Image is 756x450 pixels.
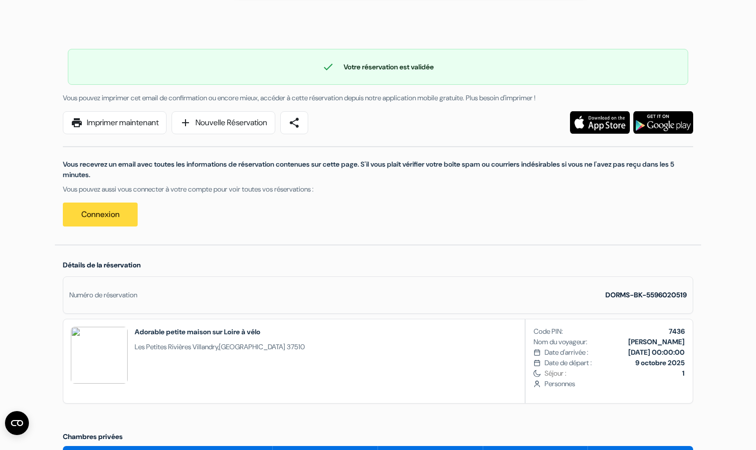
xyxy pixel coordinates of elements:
span: [GEOGRAPHIC_DATA] [219,342,285,351]
button: Ouvrir le widget CMP [5,411,29,435]
p: Vous pouvez aussi vous connecter à votre compte pour voir toutes vos réservations : [63,184,693,195]
span: share [288,117,300,129]
p: Vous recevrez un email avec toutes les informations de réservation contenues sur cette page. S'il... [63,159,693,180]
div: Votre réservation est validée [68,61,688,73]
span: 37510 [287,342,305,351]
b: 7436 [669,327,685,336]
h2: Adorable petite maison sur Loire à vélo [135,327,305,337]
b: [PERSON_NAME] [628,337,685,346]
span: Code PIN: [534,326,563,337]
span: , [135,342,305,352]
a: printImprimer maintenant [63,111,167,134]
span: Séjour : [545,368,685,379]
span: Personnes [545,379,685,389]
b: 9 octobre 2025 [635,358,685,367]
span: Date d'arrivée : [545,347,588,358]
span: Date de départ : [545,358,592,368]
span: add [180,117,191,129]
div: Numéro de réservation [69,290,137,300]
b: [DATE] 00:00:00 [628,348,685,357]
span: Villandry [192,342,218,351]
img: XDpaZAM3UmVUZQdp [71,327,128,384]
img: Téléchargez l'application gratuite [633,111,693,134]
span: Détails de la réservation [63,260,141,269]
a: Connexion [63,203,138,226]
span: Chambres privées [63,432,123,441]
b: 1 [682,369,685,378]
span: Vous pouvez imprimer cet email de confirmation ou encore mieux, accéder à cette réservation depui... [63,93,536,102]
a: addNouvelle Réservation [172,111,275,134]
span: print [71,117,83,129]
a: share [280,111,308,134]
img: Téléchargez l'application gratuite [570,111,630,134]
span: Les Petites Rivières [135,342,191,351]
span: check [322,61,334,73]
span: Nom du voyageur: [534,337,587,347]
strong: DORMS-BK-5596020519 [605,290,687,299]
